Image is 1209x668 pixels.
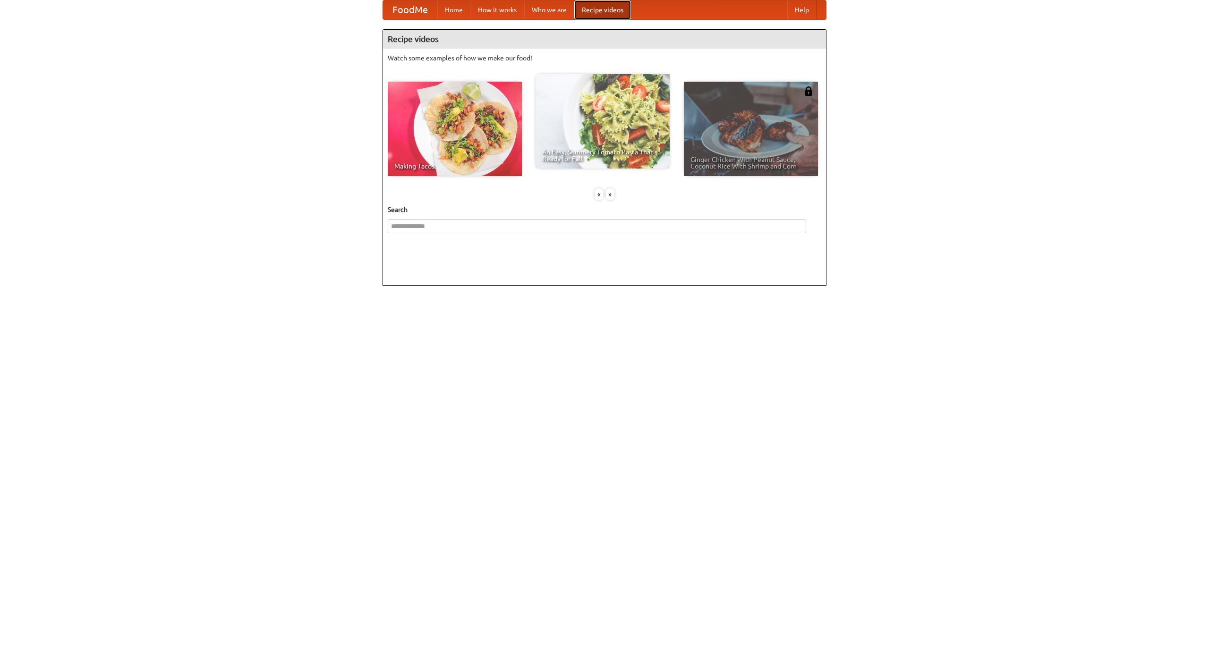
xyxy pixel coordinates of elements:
a: Recipe videos [574,0,631,19]
p: Watch some examples of how we make our food! [388,53,821,63]
span: An Easy, Summery Tomato Pasta That's Ready for Fall [542,149,663,162]
a: FoodMe [383,0,437,19]
a: Help [787,0,817,19]
a: How it works [470,0,524,19]
a: Making Tacos [388,82,522,176]
h5: Search [388,205,821,214]
img: 483408.png [804,86,813,96]
a: Who we are [524,0,574,19]
div: » [606,188,614,200]
h4: Recipe videos [383,30,826,49]
a: Home [437,0,470,19]
a: An Easy, Summery Tomato Pasta That's Ready for Fall [536,74,670,169]
div: « [595,188,603,200]
span: Making Tacos [394,163,515,169]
